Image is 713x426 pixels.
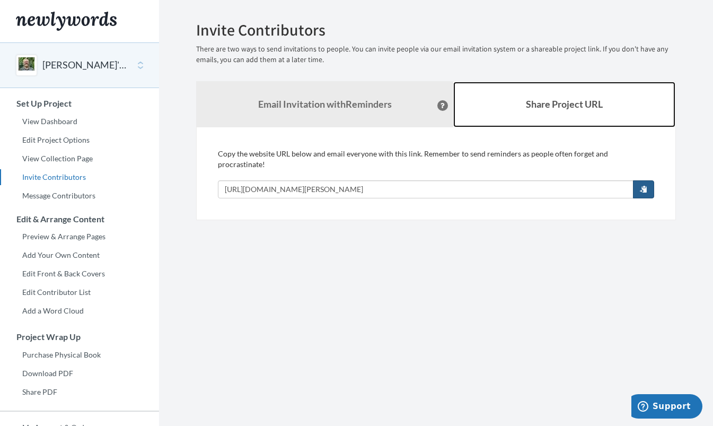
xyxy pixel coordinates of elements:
[631,394,702,421] iframe: Opens a widget where you can chat to one of our agents
[1,214,159,224] h3: Edit & Arrange Content
[196,21,676,39] h2: Invite Contributors
[1,332,159,342] h3: Project Wrap Up
[258,98,392,110] strong: Email Invitation with Reminders
[196,44,676,65] p: There are two ways to send invitations to people. You can invite people via our email invitation ...
[16,12,117,31] img: Newlywords logo
[526,98,603,110] b: Share Project URL
[42,58,128,72] button: [PERSON_NAME]'s Retirement Pary
[1,99,159,108] h3: Set Up Project
[218,149,654,198] div: Copy the website URL below and email everyone with this link. Remember to send reminders as peopl...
